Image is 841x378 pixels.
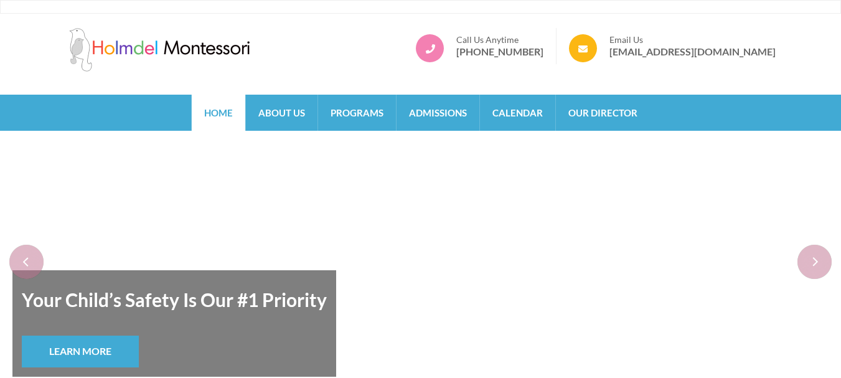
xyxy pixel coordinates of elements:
[397,95,479,131] a: Admissions
[609,34,776,45] span: Email Us
[246,95,317,131] a: About Us
[609,45,776,58] a: [EMAIL_ADDRESS][DOMAIN_NAME]
[456,34,543,45] span: Call Us Anytime
[556,95,650,131] a: Our Director
[456,45,543,58] a: [PHONE_NUMBER]
[22,280,327,319] strong: Your Child’s Safety Is Our #1 Priority
[9,245,44,279] div: prev
[22,336,139,367] a: Learn More
[318,95,396,131] a: Programs
[797,245,832,279] div: next
[192,95,245,131] a: Home
[66,28,253,72] img: Holmdel Montessori School
[480,95,555,131] a: Calendar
